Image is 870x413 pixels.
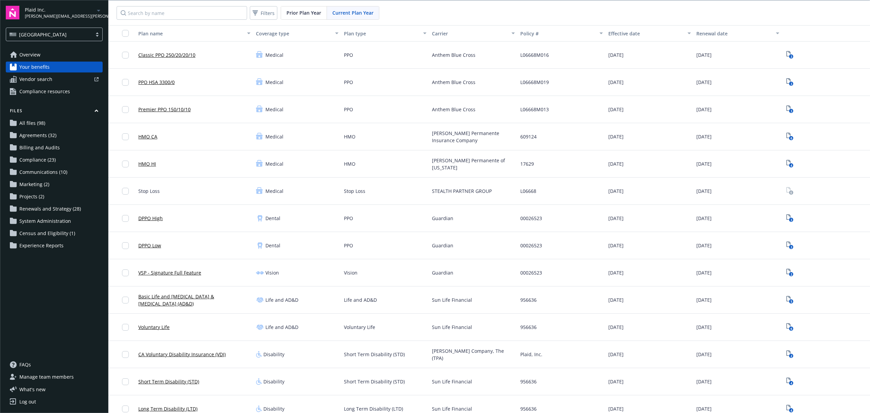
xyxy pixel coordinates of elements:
[253,25,341,42] button: Coverage type
[122,188,129,195] input: Toggle Row Selected
[19,167,67,178] span: Communications (10)
[6,191,103,202] a: Projects (2)
[432,130,515,144] span: [PERSON_NAME] Permanente Insurance Company
[696,215,712,222] span: [DATE]
[265,215,280,222] span: Dental
[608,30,683,37] div: Effective date
[122,242,129,249] input: Toggle Row Selected
[138,351,226,358] a: CA Voluntary Disability Insurance (VDI)
[520,106,549,113] span: L06668M013
[696,160,712,167] span: [DATE]
[25,6,103,19] button: Plaid Inc.[PERSON_NAME][EMAIL_ADDRESS][PERSON_NAME][DOMAIN_NAME]arrowDropDown
[608,160,624,167] span: [DATE]
[138,51,195,59] a: Classic PPO 250/20/20/10
[608,215,624,222] span: [DATE]
[265,51,283,59] span: Medical
[122,106,129,113] input: Toggle Row Selected
[19,371,74,382] span: Manage team members
[6,108,103,116] button: Files
[265,242,280,249] span: Dental
[6,74,103,85] a: Vendor search
[432,215,453,222] span: Guardian
[432,269,453,276] span: Guardian
[790,109,792,113] text: 3
[785,376,796,387] a: View Plan Documents
[6,386,56,393] button: What's new
[6,118,103,129] a: All files (98)
[263,405,284,412] span: Disability
[344,324,375,331] span: Voluntary Life
[785,131,796,142] span: View Plan Documents
[6,6,19,19] img: navigator-logo.svg
[250,6,277,20] button: Filters
[520,51,549,59] span: L06668M016
[608,269,624,276] span: [DATE]
[344,160,355,167] span: HMO
[19,130,56,141] span: Agreements (32)
[261,10,275,17] span: Filters
[138,106,191,113] a: Premier PPO 150/10/10
[520,160,534,167] span: 17629
[265,160,283,167] span: Medical
[6,142,103,153] a: Billing and Audits
[785,186,796,197] a: View Plan Documents
[520,79,549,86] span: L06668M019
[6,167,103,178] a: Communications (10)
[138,269,201,276] a: VSP - Signature Full Feature
[696,187,712,195] span: [DATE]
[122,324,129,331] input: Toggle Row Selected
[785,159,796,169] span: View Plan Documents
[265,79,283,86] span: Medical
[790,218,792,222] text: 3
[19,31,67,38] span: [GEOGRAPHIC_DATA]
[696,79,712,86] span: [DATE]
[790,245,792,249] text: 3
[122,378,129,385] input: Toggle Row Selected
[122,161,129,167] input: Toggle Row Selected
[790,408,792,413] text: 4
[696,133,712,140] span: [DATE]
[25,13,94,19] span: [PERSON_NAME][EMAIL_ADDRESS][PERSON_NAME][DOMAIN_NAME]
[265,269,279,276] span: Vision
[19,86,70,97] span: Compliance resources
[286,9,321,16] span: Prior Plan Year
[520,405,537,412] span: 956636
[344,269,358,276] span: Vision
[520,187,536,195] span: L06668
[265,106,283,113] span: Medical
[432,157,515,171] span: [PERSON_NAME] Permanente of [US_STATE]
[785,322,796,333] a: View Plan Documents
[19,359,31,370] span: FAQs
[432,30,507,37] div: Carrier
[785,240,796,251] a: View Plan Documents
[785,295,796,305] a: View Plan Documents
[608,405,624,412] span: [DATE]
[520,215,542,222] span: 00026523
[790,272,792,277] text: 2
[608,106,624,113] span: [DATE]
[117,6,247,20] input: Search by name
[432,51,475,59] span: Anthem Blue Cross
[785,77,796,88] a: View Plan Documents
[19,228,75,239] span: Census and Eligibility (1)
[344,79,353,86] span: PPO
[19,203,81,214] span: Renewals and Strategy (28)
[520,269,542,276] span: 00026523
[432,378,472,385] span: Sun Life Financial
[19,62,50,72] span: Your benefits
[520,242,542,249] span: 00026523
[138,293,250,307] a: Basic Life and [MEDICAL_DATA] & [MEDICAL_DATA] (AD&D)
[6,130,103,141] a: Agreements (32)
[696,269,712,276] span: [DATE]
[122,30,129,37] input: Select all
[520,351,542,358] span: Plaid, Inc.
[332,9,373,16] span: Current Plan Year
[19,179,49,190] span: Marketing (2)
[122,297,129,303] input: Toggle Row Selected
[790,381,792,385] text: 4
[606,25,694,42] button: Effective date
[785,349,796,360] a: View Plan Documents
[790,82,792,86] text: 3
[785,104,796,115] span: View Plan Documents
